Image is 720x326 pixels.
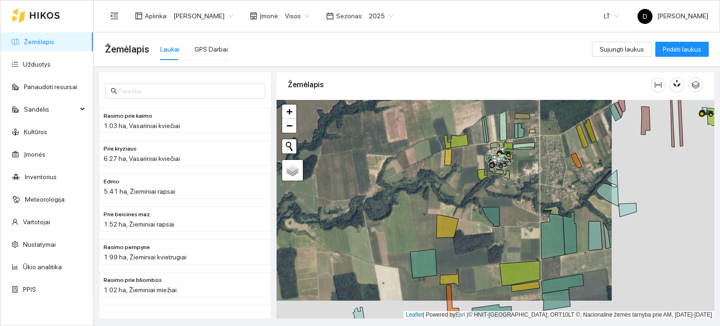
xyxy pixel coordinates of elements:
[282,160,303,181] a: Layers
[104,253,187,261] span: 1.99 ha, Žieminiai kvietrugiai
[173,9,233,23] span: Dovydas Baršauskas
[104,220,174,228] span: 1.52 ha, Žieminiai rapsai
[282,105,296,119] a: Zoom in
[326,12,334,20] span: calendar
[655,42,709,57] button: Pridėti laukus
[456,311,465,318] a: Esri
[655,45,709,53] a: Pridėti laukus
[24,38,54,45] a: Žemėlapis
[467,311,468,318] span: |
[406,311,423,318] a: Leaflet
[637,12,708,20] span: [PERSON_NAME]
[24,151,45,158] a: Įmonės
[111,88,117,94] span: search
[25,173,57,181] a: Inventorius
[24,83,77,91] a: Panaudoti resursai
[336,11,363,21] span: Sezonas :
[104,210,151,219] span: Prie beicines maz.
[104,122,180,129] span: 1.03 ha, Vasariniai kviečiai
[195,44,228,54] div: GPS Darbai
[135,12,142,20] span: layout
[250,12,257,20] span: shop
[23,61,51,68] a: Užduotys
[260,11,279,21] span: Įmonė :
[651,81,665,89] span: column-width
[23,241,56,248] a: Nustatymai
[104,276,162,285] span: Rasimo prie bliombos
[643,9,647,24] span: D
[663,44,701,54] span: Pridėti laukus
[105,7,124,25] button: menu-fold
[110,12,119,20] span: menu-fold
[104,155,180,162] span: 6.27 ha, Vasariniai kviečiai
[282,119,296,133] a: Zoom out
[369,9,393,23] span: 2025
[592,42,652,57] button: Sujungti laukus
[104,286,177,294] span: 1.02 ha, Žieminiai miežiai
[145,11,168,21] span: Aplinka :
[404,311,714,319] div: | Powered by © HNIT-[GEOGRAPHIC_DATA]; ORT10LT ©, Nacionalinė žemės tarnyba prie AM, [DATE]-[DATE]
[285,9,309,23] span: Visos
[282,139,296,153] button: Initiate a new search
[104,112,152,121] span: Rasimo prie kaimo
[24,128,47,136] a: Kultūros
[104,177,120,186] span: Edmo
[25,196,65,203] a: Meteorologija
[24,100,77,119] span: Sandėlis
[286,106,292,117] span: +
[592,45,652,53] a: Sujungti laukus
[651,77,666,92] button: column-width
[160,44,180,54] div: Laukai
[288,71,651,98] div: Žemėlapis
[23,218,50,226] a: Vartotojai
[104,243,150,252] span: Rasimo pempyne
[600,44,644,54] span: Sujungti laukus
[104,188,175,195] span: 5.41 ha, Žieminiai rapsai
[119,86,260,96] input: Paieška
[104,144,136,153] span: Prie kryziaus
[105,42,149,57] span: Žemėlapis
[286,120,292,131] span: −
[23,286,36,293] a: PPIS
[23,263,62,271] a: Ūkio analitika
[604,9,619,23] span: LT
